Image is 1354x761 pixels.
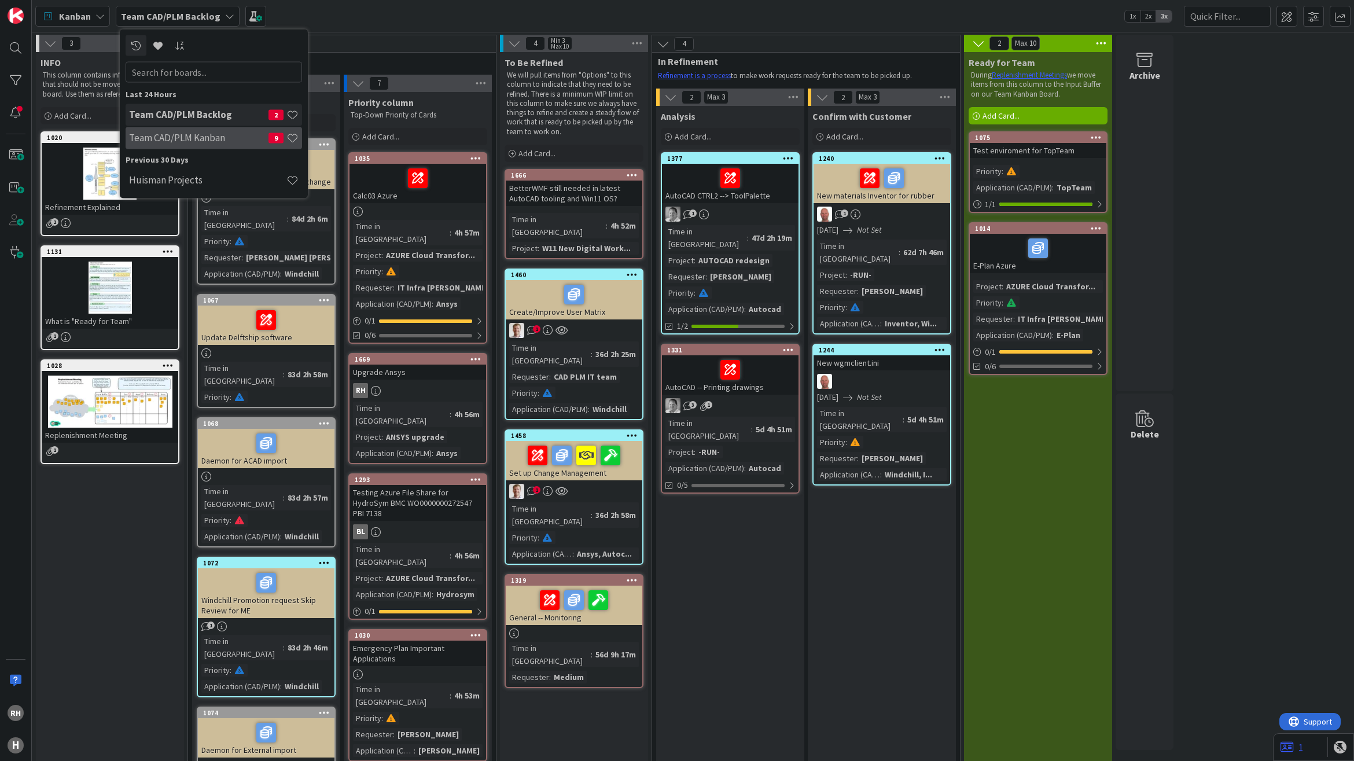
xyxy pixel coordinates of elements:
div: Priority [973,296,1002,309]
div: Project [665,254,694,267]
div: Requester [201,251,241,264]
div: 1131 [42,247,178,257]
div: 5d 4h 51m [753,423,795,436]
span: : [1052,181,1054,194]
span: : [694,286,696,299]
span: : [588,403,590,416]
div: Time in [GEOGRAPHIC_DATA] [509,502,591,528]
span: Add Card... [675,131,712,142]
span: : [845,269,847,281]
input: Quick Filter... [1184,6,1271,27]
div: 83d 2h 58m [285,368,331,381]
div: Application (CAD/PLM) [817,317,880,330]
div: RK [814,207,950,222]
div: 1460 [506,270,642,280]
div: Autocad [746,303,784,315]
div: Project [973,280,1002,293]
div: AV [662,398,799,413]
div: Time in [GEOGRAPHIC_DATA] [817,407,903,432]
span: 1/2 [677,320,688,332]
span: : [744,303,746,315]
span: Add Card... [362,131,399,142]
span: : [880,468,882,481]
span: 1 [841,209,848,217]
div: Application (CAD/PLM) [973,329,1052,341]
div: Application (CAD/PLM) [509,547,572,560]
span: : [903,413,904,426]
span: [DATE] [817,224,838,236]
div: Priority [353,265,381,278]
span: : [280,267,282,280]
div: 1014 [975,225,1106,233]
div: Windchill [282,267,322,280]
div: [PERSON_NAME] [PERSON_NAME] [243,251,373,264]
div: 1331AutoCAD -- Printing drawings [662,345,799,395]
div: 1020 [47,134,178,142]
a: 1458Set up Change ManagementBOTime in [GEOGRAPHIC_DATA]:36d 2h 58mPriority:Application (CAD/PLM):... [505,429,643,565]
a: 1460Create/Improve User MatrixBOTime in [GEOGRAPHIC_DATA]:36d 2h 25mRequester:CAD PLM IT teamPrio... [505,269,643,420]
div: Application (CAD/PLM) [509,403,588,416]
h4: Team CAD/PLM Kanban [129,132,268,144]
a: 1075Test enviroment for TopTeamPriority:Application (CAD/PLM):TopTeam1/1 [969,131,1108,213]
span: : [381,265,383,278]
div: 1035 [349,153,486,164]
div: Windchill [282,530,322,543]
div: 4h 56m [451,408,483,421]
div: 1293 [355,476,486,484]
div: 1067Update Delftship software [198,295,334,345]
div: 1068Daemon for ACAD import [198,418,334,468]
img: AV [665,398,680,413]
div: New materials Inventor for rubber [814,164,950,203]
div: Refinement Explained [42,200,178,215]
div: Application (CAD/PLM) [665,303,744,315]
div: Time in [GEOGRAPHIC_DATA] [353,220,450,245]
span: [DATE] [817,391,838,403]
span: : [538,387,539,399]
div: Autocad [746,462,784,475]
a: 1020Refinement Explained [41,131,179,236]
div: Calc03 Azure [349,164,486,203]
div: 62d 7h 46m [900,246,947,259]
div: 1072 [203,559,334,567]
img: AV [665,207,680,222]
a: Replenishment Meetings [992,70,1067,80]
a: 1068Daemon for ACAD importTime in [GEOGRAPHIC_DATA]:83d 2h 57mPriority:Application (CAD/PLM):Wind... [197,417,336,547]
div: Create/Improve User Matrix [506,280,642,319]
a: Refinement is a process [658,71,731,80]
span: : [230,514,231,527]
a: 1666BetterWMF still needed in latest AutoCAD tooling and Win11 OS?Time in [GEOGRAPHIC_DATA]:4h 52... [505,169,643,259]
span: : [747,231,749,244]
i: Not Set [857,225,882,235]
div: 1458 [506,431,642,441]
div: 1244New wgmclient.ini [814,345,950,370]
div: General -- Monitoring [506,586,642,625]
div: 1240 [814,153,950,164]
div: Update Delftship software [198,306,334,345]
span: Add Card... [518,148,555,159]
div: RH [349,383,486,398]
div: What is "Ready for Team" [42,314,178,329]
h4: Huisman Projects [129,174,286,186]
div: Ansys [433,447,461,459]
div: Application (CAD/PLM) [353,447,432,459]
span: : [1002,165,1003,178]
span: Add Card... [983,111,1020,121]
div: AUTOCAD redesign [696,254,772,267]
div: Application (CAD/PLM) [201,267,280,280]
span: : [230,235,231,248]
img: BO [509,323,524,338]
div: 1319 [506,575,642,586]
div: 1028 [42,361,178,371]
div: [PERSON_NAME] [707,270,774,283]
span: 0/5 [677,479,688,491]
span: Add Card... [826,131,863,142]
span: : [381,572,383,584]
a: 1293Testing Azure File Share for HydroSym BMC WO0000000272547 PBI 7138BLTime in [GEOGRAPHIC_DATA]... [348,473,487,620]
div: Requester [353,281,393,294]
span: : [880,317,882,330]
div: Time in [GEOGRAPHIC_DATA] [509,213,606,238]
div: Priority [509,387,538,399]
div: 1293Testing Azure File Share for HydroSym BMC WO0000000272547 PBI 7138 [349,475,486,521]
div: Time in [GEOGRAPHIC_DATA] [353,543,450,568]
span: : [432,588,433,601]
